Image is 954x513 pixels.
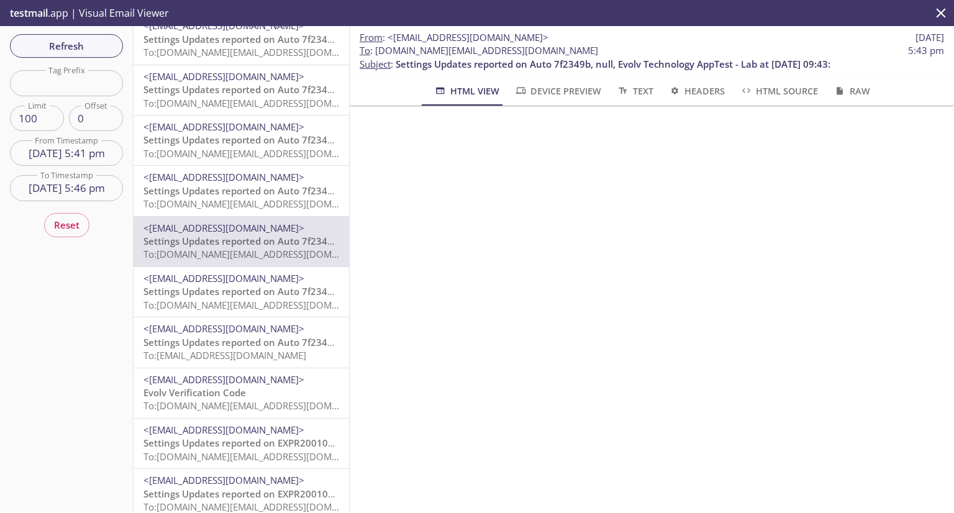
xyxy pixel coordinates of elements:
div: <[EMAIL_ADDRESS][DOMAIN_NAME]>Settings Updates reported on Auto 7f2349b, null, Evolv Technology A... [134,166,349,216]
button: Reset [44,213,89,237]
span: Device Preview [514,83,601,99]
span: Raw [833,83,870,99]
span: To: [EMAIL_ADDRESS][DOMAIN_NAME] [143,349,306,361]
span: HTML View [434,83,499,99]
span: Reset [54,217,79,233]
p: : [360,44,944,71]
span: <[EMAIL_ADDRESS][DOMAIN_NAME]> [143,120,304,133]
span: <[EMAIL_ADDRESS][DOMAIN_NAME]> [388,31,548,43]
span: <[EMAIL_ADDRESS][DOMAIN_NAME]> [143,424,304,436]
span: Settings Updates reported on Auto 7f2349b, null, Evolv Technology AppTest - Lab at [DATE] 09:43: [143,235,578,247]
span: From [360,31,383,43]
span: <[EMAIL_ADDRESS][DOMAIN_NAME]> [143,272,304,284]
span: Settings Updates reported on Auto 7f2349b, null, Evolv Technology AppTest - Lab at [DATE] 09:43: [143,336,578,348]
span: <[EMAIL_ADDRESS][DOMAIN_NAME]> [143,474,304,486]
span: testmail [10,6,48,20]
div: <[EMAIL_ADDRESS][DOMAIN_NAME]>Evolv Verification CodeTo:[DOMAIN_NAME][EMAIL_ADDRESS][DOMAIN_NAME] [134,368,349,418]
span: <[EMAIL_ADDRESS][DOMAIN_NAME]> [143,171,304,183]
span: <[EMAIL_ADDRESS][DOMAIN_NAME]> [143,373,304,386]
span: <[EMAIL_ADDRESS][DOMAIN_NAME]> [143,322,304,335]
span: To: [DOMAIN_NAME][EMAIL_ADDRESS][DOMAIN_NAME] [143,248,379,260]
span: 5:43 pm [908,44,944,57]
button: Refresh [10,34,123,58]
div: <[EMAIL_ADDRESS][DOMAIN_NAME]>Settings Updates reported on Auto 7f2349b, null, Evolv Technology A... [134,65,349,115]
span: To: [DOMAIN_NAME][EMAIL_ADDRESS][DOMAIN_NAME] [143,97,379,109]
span: : [DOMAIN_NAME][EMAIL_ADDRESS][DOMAIN_NAME] [360,44,598,57]
span: Settings Updates reported on Auto 7f2349b, null, Evolv Technology AppTest - Lab at [DATE] 09:43: [396,58,830,70]
span: HTML Source [740,83,818,99]
span: To: [DOMAIN_NAME][EMAIL_ADDRESS][DOMAIN_NAME] [143,299,379,311]
span: Evolv Verification Code [143,386,246,399]
span: To: [DOMAIN_NAME][EMAIL_ADDRESS][DOMAIN_NAME] [143,147,379,160]
span: Settings Updates reported on Auto 7f2349b, null, Evolv Technology AppTest - Lab at [DATE] 09:43: [143,134,578,146]
span: To: [DOMAIN_NAME][EMAIL_ADDRESS][DOMAIN_NAME] [143,450,379,463]
span: <[EMAIL_ADDRESS][DOMAIN_NAME]> [143,222,304,234]
span: Settings Updates reported on Auto 7f2349b, null, Evolv Technology AppTest - Lab at [DATE] 09:43: [143,83,578,96]
div: <[EMAIL_ADDRESS][DOMAIN_NAME]>Settings Updates reported on Auto 7f2349b, null, Evolv Technology A... [134,14,349,64]
span: To: [DOMAIN_NAME][EMAIL_ADDRESS][DOMAIN_NAME] [143,399,379,412]
span: Settings Updates reported on Auto 7f2349b, null, Evolv Technology AppTest - Lab at [DATE] 09:43: [143,184,578,197]
span: [DATE] [915,31,944,44]
span: Settings Updates reported on EXPR200102CT, null, Evolv Technology at [DATE] 10:43:04 [143,488,533,500]
div: <[EMAIL_ADDRESS][DOMAIN_NAME]>Settings Updates reported on EXPR200102CT, null, Evolv Technology a... [134,419,349,468]
span: <[EMAIL_ADDRESS][DOMAIN_NAME]> [143,19,304,32]
span: Text [616,83,653,99]
div: <[EMAIL_ADDRESS][DOMAIN_NAME]>Settings Updates reported on Auto 7f2349b, null, Evolv Technology A... [134,217,349,266]
span: Settings Updates reported on EXPR200102CT, null, Evolv Technology at [DATE] 10:43:04 [143,437,533,449]
div: <[EMAIL_ADDRESS][DOMAIN_NAME]>Settings Updates reported on Auto 7f2349b, null, Evolv Technology A... [134,267,349,317]
div: <[EMAIL_ADDRESS][DOMAIN_NAME]>Settings Updates reported on Auto 7f2349b, null, Evolv Technology A... [134,317,349,367]
span: : [360,31,548,44]
span: Settings Updates reported on Auto 7f2349b, null, Evolv Technology AppTest - Lab at [DATE] 09:43: [143,33,578,45]
div: <[EMAIL_ADDRESS][DOMAIN_NAME]>Settings Updates reported on Auto 7f2349b, null, Evolv Technology A... [134,116,349,165]
span: <[EMAIL_ADDRESS][DOMAIN_NAME]> [143,70,304,83]
span: To: [DOMAIN_NAME][EMAIL_ADDRESS][DOMAIN_NAME] [143,197,379,210]
span: To [360,44,370,57]
span: To: [DOMAIN_NAME][EMAIL_ADDRESS][DOMAIN_NAME] [143,46,379,58]
span: Settings Updates reported on Auto 7f2349b, null, Evolv Technology AppTest - Lab at [DATE] 09:43: [143,285,578,297]
span: To: [DOMAIN_NAME][EMAIL_ADDRESS][DOMAIN_NAME] [143,501,379,513]
span: Headers [668,83,725,99]
span: Subject [360,58,391,70]
span: Refresh [20,38,113,54]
